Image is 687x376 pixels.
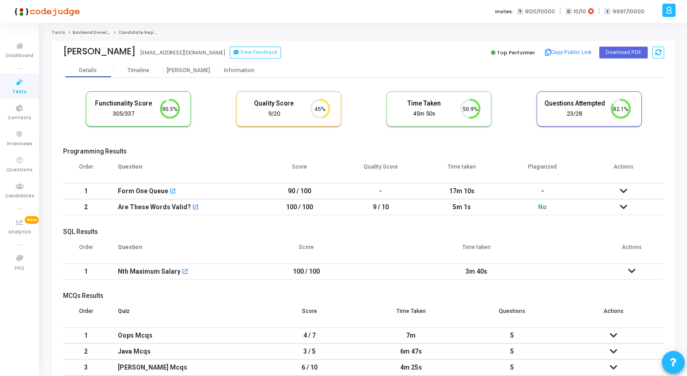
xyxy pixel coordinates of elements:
td: 90 / 100 [259,183,340,199]
div: 7m [370,328,453,343]
td: 5 [462,360,563,376]
span: Candidate Report [118,30,160,35]
span: 9997/10000 [613,8,645,16]
th: Actions [599,238,664,264]
td: 2 [63,344,109,360]
div: [EMAIL_ADDRESS][DOMAIN_NAME] [140,49,225,57]
h5: Questions Attempted [544,100,605,107]
th: Order [63,158,109,183]
th: Score [259,158,340,183]
td: 9 / 10 [340,199,421,215]
div: [PERSON_NAME] Mcqs [118,360,250,375]
span: Interviews [7,140,32,148]
th: Actions [563,302,664,328]
div: Nth Maximum Salary [118,264,180,279]
div: 4m 25s [370,360,453,375]
div: 6m 47s [370,344,453,359]
th: Time Taken [360,302,462,328]
th: Quality Score [340,158,421,183]
span: Candidates [5,192,34,200]
th: Time taken [421,158,502,183]
div: 305/337 [93,110,154,118]
div: Information [214,67,264,74]
td: 100 / 100 [259,199,340,215]
span: New [25,216,39,224]
th: Questions [462,302,563,328]
td: 5 [462,344,563,360]
th: Score [259,302,360,328]
label: Invites: [495,8,513,16]
span: 9120/10000 [525,8,555,16]
td: 3m 40s [354,264,599,280]
span: | [598,6,600,16]
div: 23/28 [544,110,605,118]
th: Order [63,238,109,264]
mat-icon: open_in_new [169,189,176,195]
td: - [340,183,421,199]
span: 10/10 [574,8,586,16]
h5: Programming Results [63,148,664,155]
span: Dashboard [6,52,33,60]
div: 9/20 [243,110,305,118]
td: 17m 10s [421,183,502,199]
a: Backend Developer Assessment [73,30,148,35]
h5: Time Taken [394,100,455,107]
span: Tests [12,88,26,96]
span: No [538,203,547,211]
button: View Feedback [230,47,281,58]
div: Form One Queue [118,184,168,199]
div: Are These Words Valid? [118,200,191,215]
nav: breadcrumb [52,30,676,36]
td: 5m 1s [421,199,502,215]
div: Oops Mcqs [118,328,250,343]
span: Contests [8,114,31,122]
img: logo [11,2,80,21]
th: Time taken [354,238,599,264]
td: 4 / 7 [259,328,360,344]
h5: Functionality Score [93,100,154,107]
mat-icon: open_in_new [192,205,199,211]
div: [PERSON_NAME] [63,46,136,57]
th: Plagiarized [502,158,583,183]
mat-icon: open_in_new [182,269,188,275]
th: Question [109,238,259,264]
a: Tests [52,30,65,35]
h5: Quality Score [243,100,305,107]
button: Copy Public Link [542,46,595,59]
th: Score [259,238,354,264]
h5: SQL Results [63,228,664,236]
span: C [565,8,571,15]
td: 6 / 10 [259,360,360,376]
span: T [517,8,523,15]
th: Actions [583,158,664,183]
td: 1 [63,264,109,280]
span: I [604,8,610,15]
button: Download PDF [599,47,648,58]
span: Analytics [8,228,31,236]
td: 1 [63,328,109,344]
td: 5 [462,328,563,344]
div: 45m 50s [394,110,455,118]
th: Order [63,302,109,328]
td: 1 [63,183,109,199]
th: Question [109,158,259,183]
th: Quiz [109,302,259,328]
td: 2 [63,199,109,215]
div: Java Mcqs [118,344,250,359]
span: FAQ [15,265,24,272]
span: Top Performer [497,49,535,56]
div: Timeline [127,67,149,74]
td: 3 [63,360,109,376]
div: [PERSON_NAME] [164,67,214,74]
span: Questions [6,166,32,174]
div: Details [79,67,97,74]
span: | [560,6,561,16]
span: - [541,187,544,195]
td: 3 / 5 [259,344,360,360]
h5: MCQs Results [63,292,664,300]
td: 100 / 100 [259,264,354,280]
